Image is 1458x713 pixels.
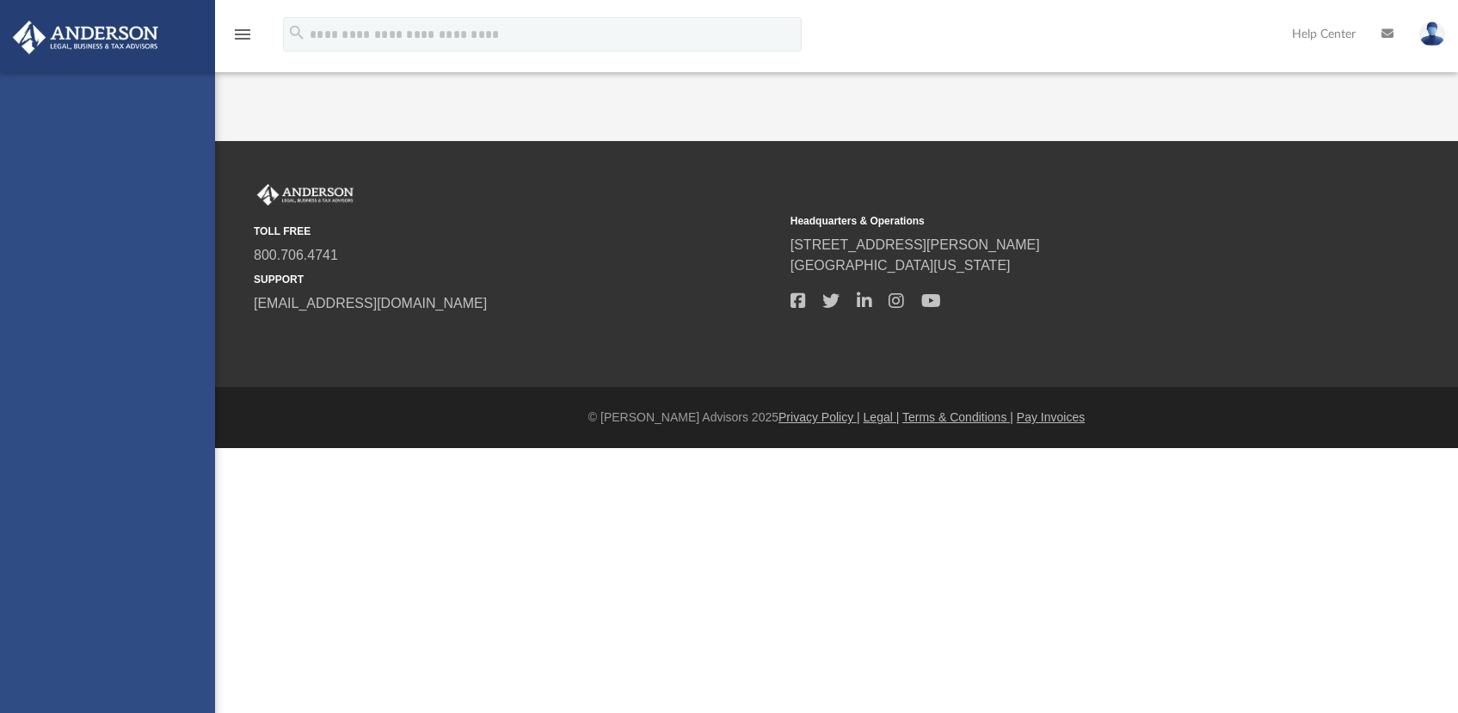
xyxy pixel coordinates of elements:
small: SUPPORT [254,272,778,287]
a: [EMAIL_ADDRESS][DOMAIN_NAME] [254,296,487,310]
a: Legal | [864,410,900,424]
small: Headquarters & Operations [791,213,1315,229]
a: 800.706.4741 [254,248,338,262]
a: Privacy Policy | [778,410,860,424]
i: menu [232,24,253,45]
img: Anderson Advisors Platinum Portal [8,21,163,54]
a: Terms & Conditions | [902,410,1013,424]
i: search [287,23,306,42]
a: menu [232,33,253,45]
a: Pay Invoices [1017,410,1085,424]
small: TOLL FREE [254,224,778,239]
div: © [PERSON_NAME] Advisors 2025 [215,409,1458,427]
img: User Pic [1419,22,1445,46]
a: [GEOGRAPHIC_DATA][US_STATE] [791,258,1011,273]
img: Anderson Advisors Platinum Portal [254,184,357,206]
a: [STREET_ADDRESS][PERSON_NAME] [791,237,1040,252]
